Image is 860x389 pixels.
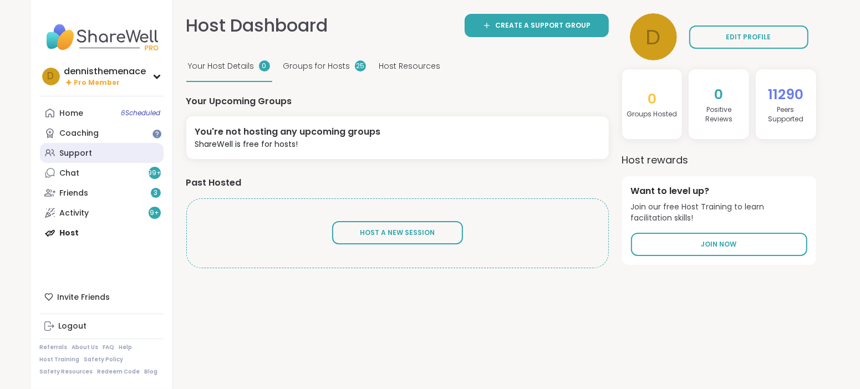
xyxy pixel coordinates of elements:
[648,89,657,109] span: 0
[195,125,381,139] div: You're not hosting any upcoming groups
[64,65,146,78] div: dennisthemenace
[40,368,93,376] a: Safety Resources
[84,356,124,364] a: Safety Policy
[646,21,661,53] span: d
[186,13,328,38] h1: Host Dashboard
[726,32,771,42] span: EDIT PROFILE
[189,60,255,72] span: Your Host Details
[40,123,164,143] a: Coaching
[631,233,807,256] a: Join Now
[715,85,724,104] span: 0
[379,60,441,72] span: Host Resources
[40,163,164,183] a: Chat99+
[465,14,609,37] a: Create a support group
[60,108,84,119] div: Home
[121,109,161,117] span: 6 Scheduled
[59,321,87,332] div: Logout
[622,152,816,167] h3: Host rewards
[283,60,350,72] span: Groups for Hosts
[631,202,807,223] span: Join our free Host Training to learn facilitation skills!
[40,183,164,203] a: Friends3
[74,78,120,88] span: Pro Member
[147,168,161,178] span: 99 +
[40,103,164,123] a: Home6Scheduled
[154,188,157,198] span: 3
[496,21,591,30] span: Create a support group
[60,128,99,139] div: Coaching
[40,18,164,57] img: ShareWell Nav Logo
[60,148,93,159] div: Support
[760,105,812,124] h4: Peers Supported
[360,228,435,237] span: Host A New Session
[60,168,80,179] div: Chat
[40,203,164,223] a: Activity9+
[60,208,89,219] div: Activity
[40,356,80,364] a: Host Training
[631,185,807,197] h4: Want to level up?
[103,344,115,351] a: FAQ
[355,60,366,71] div: 25
[145,368,158,376] a: Blog
[186,177,609,189] h4: Past Hosted
[40,344,68,351] a: Referrals
[150,208,159,218] span: 9 +
[48,69,54,84] span: d
[152,130,161,139] iframe: Spotlight
[701,239,737,249] span: Join Now
[60,188,89,199] div: Friends
[768,85,803,104] span: 11290
[689,25,808,49] a: EDIT PROFILE
[186,95,609,108] h4: Your Upcoming Groups
[195,139,381,150] div: ShareWell is free for hosts!
[627,110,677,119] h4: Groups Hosted
[259,60,270,71] div: 0
[119,344,133,351] a: Help
[693,105,745,124] h4: Positive Review s
[332,221,463,244] button: Host A New Session
[98,368,140,376] a: Redeem Code
[40,143,164,163] a: Support
[40,316,164,336] a: Logout
[72,344,99,351] a: About Us
[40,287,164,307] div: Invite Friends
